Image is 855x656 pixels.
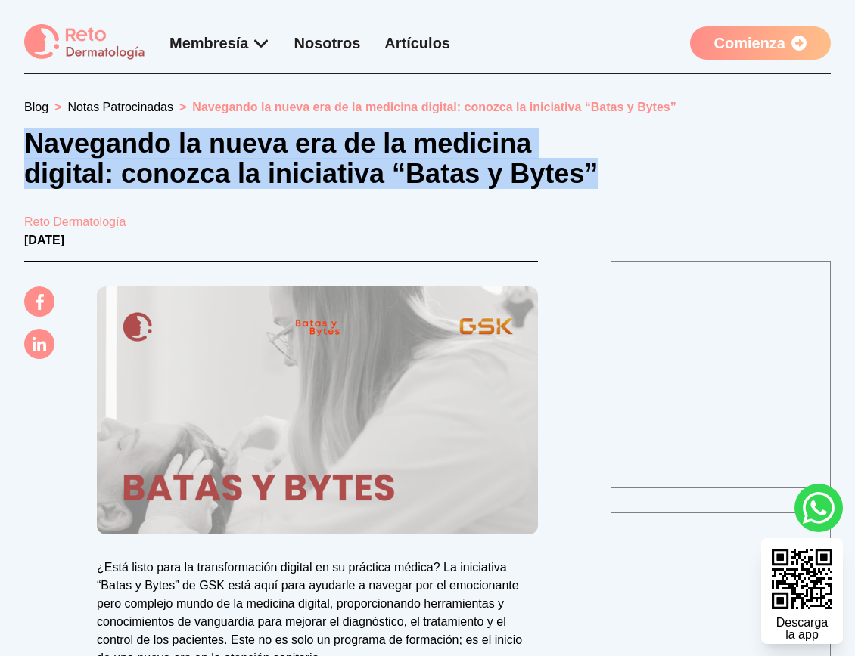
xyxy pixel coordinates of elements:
a: Artículos [384,35,450,51]
span: > [179,101,186,113]
img: logo Reto dermatología [24,24,145,61]
a: Comienza [690,26,831,60]
p: [DATE] [24,231,831,249]
div: Membresía [169,32,270,54]
span: > [54,101,61,113]
span: Navegando la nueva era de la medicina digital: conozca la iniciativa “Batas y Bytes” [192,101,676,113]
a: Reto Dermatología [24,213,831,231]
img: Navegando la nueva era de la medicina digital: conozca la iniciativa “Batas y Bytes” [97,286,538,534]
h1: Navegando la nueva era de la medicina digital: conozca la iniciativa “Batas y Bytes” [24,128,605,189]
a: whatsapp button [794,484,843,532]
a: Notas Patrocinadas [67,101,173,113]
div: Descarga la app [776,617,828,641]
a: Blog [24,101,48,113]
a: Nosotros [294,35,361,51]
